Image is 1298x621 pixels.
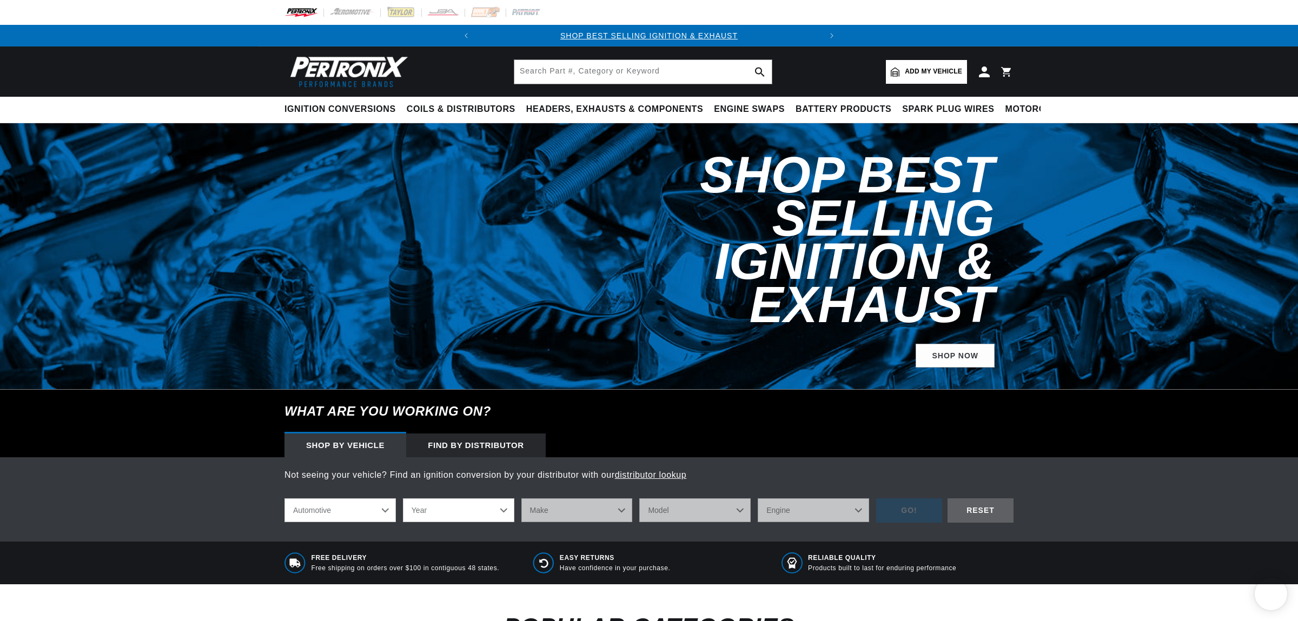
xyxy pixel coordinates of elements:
[477,30,821,42] div: Announcement
[284,104,396,115] span: Ignition Conversions
[407,104,515,115] span: Coils & Distributors
[401,97,521,122] summary: Coils & Distributors
[886,60,967,84] a: Add my vehicle
[615,470,687,479] a: distributor lookup
[284,498,396,522] select: Ride Type
[312,564,500,573] p: Free shipping on orders over $100 in contiguous 48 states.
[526,104,703,115] span: Headers, Exhausts & Components
[284,468,1014,482] p: Not seeing your vehicle? Find an ignition conversion by your distributor with our
[1000,97,1075,122] summary: Motorcycle
[948,498,1014,523] div: RESET
[521,498,633,522] select: Make
[708,97,790,122] summary: Engine Swaps
[455,25,477,46] button: Translation missing: en.sections.announcements.previous_announcement
[560,553,671,563] span: Easy Returns
[477,30,821,42] div: 1 of 2
[748,60,772,84] button: search button
[916,344,995,368] a: SHOP NOW
[902,104,994,115] span: Spark Plug Wires
[257,390,1041,433] h6: What are you working on?
[560,31,738,40] a: SHOP BEST SELLING IGNITION & EXHAUST
[1005,104,1070,115] span: Motorcycle
[532,153,995,326] h2: Shop Best Selling Ignition & Exhaust
[284,97,401,122] summary: Ignition Conversions
[312,553,500,563] span: Free Delivery
[257,25,1041,46] slideshow-component: Translation missing: en.sections.announcements.announcement_bar
[905,66,962,77] span: Add my vehicle
[796,104,891,115] span: Battery Products
[821,25,843,46] button: Translation missing: en.sections.announcements.next_announcement
[521,97,708,122] summary: Headers, Exhausts & Components
[514,60,772,84] input: Search Part #, Category or Keyword
[808,564,956,573] p: Products built to last for enduring performance
[808,553,956,563] span: RELIABLE QUALITY
[790,97,897,122] summary: Battery Products
[284,53,409,90] img: Pertronix
[560,564,671,573] p: Have confidence in your purchase.
[758,498,869,522] select: Engine
[714,104,785,115] span: Engine Swaps
[403,498,514,522] select: Year
[406,433,546,457] div: Find by Distributor
[897,97,999,122] summary: Spark Plug Wires
[639,498,751,522] select: Model
[284,433,406,457] div: Shop by vehicle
